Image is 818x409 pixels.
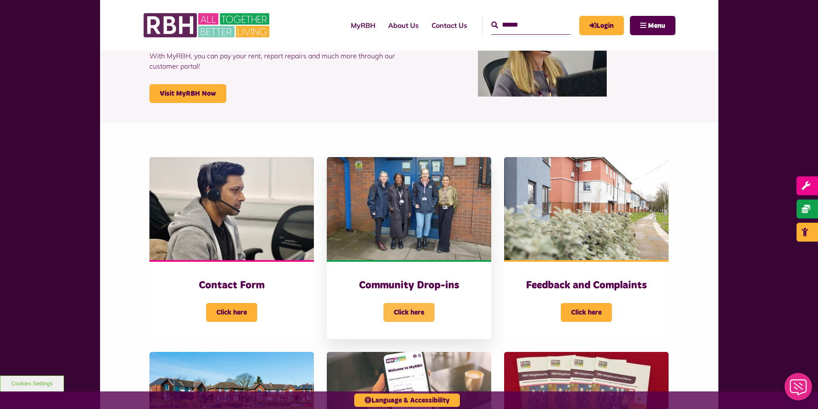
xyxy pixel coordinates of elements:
[779,370,818,409] iframe: Netcall Web Assistant for live chat
[327,157,491,260] img: Heywood Drop In 2024
[504,157,669,260] img: SAZMEDIA RBH 22FEB24 97
[630,16,675,35] button: Navigation
[561,303,612,322] span: Click here
[344,279,474,292] h3: Community Drop-ins
[383,303,435,322] span: Click here
[344,14,382,37] a: MyRBH
[206,303,257,322] span: Click here
[149,157,314,339] a: Contact Form Click here
[167,279,297,292] h3: Contact Form
[425,14,474,37] a: Contact Us
[149,157,314,260] img: Contact Centre February 2024 (4)
[354,394,460,407] button: Language & Accessibility
[149,38,403,84] p: With MyRBH, you can pay your rent, report repairs and much more through our customer portal!
[143,9,272,42] img: RBH
[521,279,651,292] h3: Feedback and Complaints
[648,22,665,29] span: Menu
[382,14,425,37] a: About Us
[478,11,607,97] img: Contact Centre February 2024 (1)
[579,16,624,35] a: MyRBH
[504,157,669,339] a: Feedback and Complaints Click here
[491,16,571,34] input: Search
[149,84,226,103] a: Visit MyRBH Now
[327,157,491,339] a: Community Drop-ins Click here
